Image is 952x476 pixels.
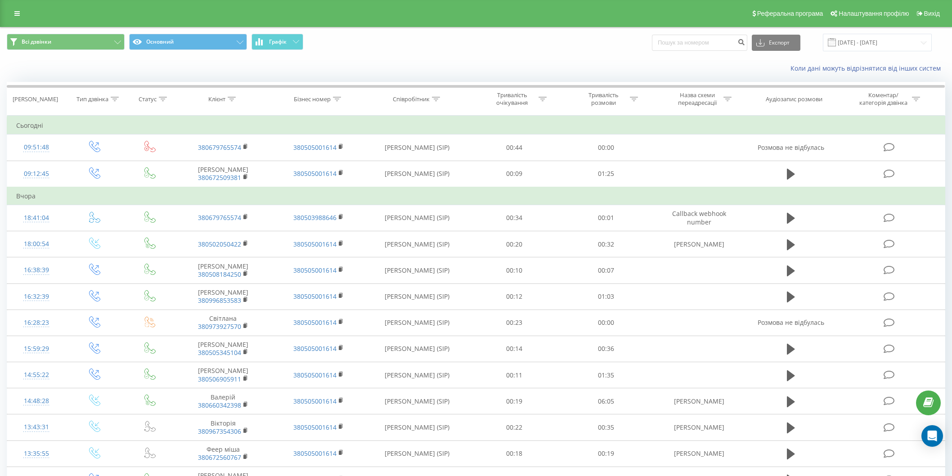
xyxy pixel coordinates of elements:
div: Коментар/категорія дзвінка [857,91,910,107]
td: 00:35 [560,414,652,440]
td: 00:19 [468,388,560,414]
button: Експорт [752,35,800,51]
div: Клієнт [208,95,225,103]
a: 380505001614 [293,397,337,405]
div: 16:32:39 [16,288,57,305]
a: 380505001614 [293,371,337,379]
td: [PERSON_NAME] (SIP) [366,161,468,187]
a: 380503988646 [293,213,337,222]
td: [PERSON_NAME] (SIP) [366,388,468,414]
td: [PERSON_NAME] (SIP) [366,362,468,388]
td: 00:22 [468,414,560,440]
button: Всі дзвінки [7,34,125,50]
td: [PERSON_NAME] [652,231,747,257]
div: Бізнес номер [294,95,331,103]
a: 380660342398 [198,401,241,409]
a: 380505001614 [293,449,337,458]
div: 09:51:48 [16,139,57,156]
span: Всі дзвінки [22,38,51,45]
a: 380506905911 [198,375,241,383]
a: 380505001614 [293,292,337,301]
td: [PERSON_NAME] (SIP) [366,336,468,362]
div: 14:48:28 [16,392,57,410]
div: 14:55:22 [16,366,57,384]
div: Статус [139,95,157,103]
td: 00:00 [560,310,652,336]
div: Тип дзвінка [76,95,108,103]
td: Валерій [175,388,271,414]
a: 380672509381 [198,173,241,182]
td: 00:10 [468,257,560,283]
span: Реферальна програма [757,10,823,17]
div: Назва схеми переадресації [673,91,721,107]
td: [PERSON_NAME] (SIP) [366,283,468,310]
td: [PERSON_NAME] (SIP) [366,414,468,440]
td: [PERSON_NAME] (SIP) [366,310,468,336]
div: 13:35:55 [16,445,57,463]
td: 00:00 [560,135,652,161]
td: 00:44 [468,135,560,161]
a: 380505001614 [293,240,337,248]
span: Налаштування профілю [839,10,909,17]
td: 00:32 [560,231,652,257]
a: 380505001614 [293,169,337,178]
td: 06:05 [560,388,652,414]
span: Розмова не відбулась [758,143,824,152]
td: Сьогодні [7,117,945,135]
div: Співробітник [393,95,430,103]
td: 00:07 [560,257,652,283]
td: [PERSON_NAME] [652,388,747,414]
td: 00:09 [468,161,560,187]
div: Тривалість розмови [579,91,628,107]
td: 01:25 [560,161,652,187]
td: 00:19 [560,440,652,467]
a: 380672560767 [198,453,241,462]
span: Розмова не відбулась [758,318,824,327]
a: 380679765574 [198,143,241,152]
a: 380505001614 [293,344,337,353]
td: [PERSON_NAME] (SIP) [366,257,468,283]
td: Вікторія [175,414,271,440]
td: [PERSON_NAME] [175,161,271,187]
a: 380967354306 [198,427,241,436]
td: [PERSON_NAME] (SIP) [366,231,468,257]
a: 380973927570 [198,322,241,331]
a: 380505001614 [293,266,337,274]
a: 380505001614 [293,143,337,152]
span: Вихід [924,10,940,17]
a: 380505001614 [293,318,337,327]
td: 00:11 [468,362,560,388]
div: Аудіозапис розмови [766,95,822,103]
td: Світлана [175,310,271,336]
td: Вчора [7,187,945,205]
td: [PERSON_NAME] [652,440,747,467]
td: 00:23 [468,310,560,336]
td: 01:35 [560,362,652,388]
td: [PERSON_NAME] [175,257,271,283]
td: 00:34 [468,205,560,231]
div: Open Intercom Messenger [921,425,943,447]
td: 00:14 [468,336,560,362]
a: 380502050422 [198,240,241,248]
td: [PERSON_NAME] (SIP) [366,205,468,231]
a: 380996853583 [198,296,241,305]
td: 00:18 [468,440,560,467]
td: Callback webhook number [652,205,747,231]
td: [PERSON_NAME] [175,283,271,310]
td: 00:20 [468,231,560,257]
td: [PERSON_NAME] [175,362,271,388]
div: 15:59:29 [16,340,57,358]
div: 16:38:39 [16,261,57,279]
div: [PERSON_NAME] [13,95,58,103]
div: 13:43:31 [16,418,57,436]
a: Коли дані можуть відрізнятися вiд інших систем [790,64,945,72]
a: 380505345104 [198,348,241,357]
td: [PERSON_NAME] [175,336,271,362]
button: Основний [129,34,247,50]
td: [PERSON_NAME] (SIP) [366,135,468,161]
td: Феер міша [175,440,271,467]
td: 01:03 [560,283,652,310]
td: 00:36 [560,336,652,362]
div: Тривалість очікування [488,91,536,107]
span: Графік [269,39,287,45]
